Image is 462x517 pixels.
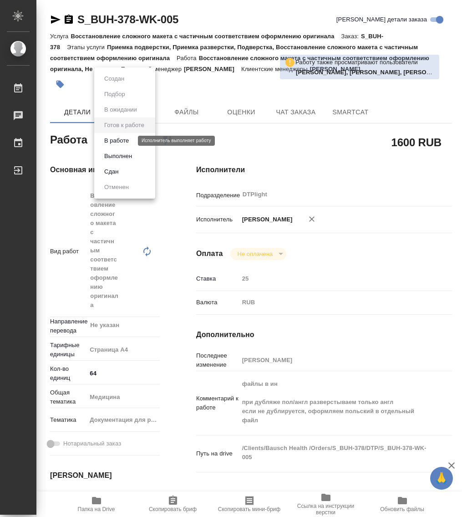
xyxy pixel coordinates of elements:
button: Сдан [102,167,121,177]
button: В ожидании [102,105,140,115]
button: Готов к работе [102,120,147,130]
button: Подбор [102,89,128,99]
button: Создан [102,74,127,84]
button: Выполнен [102,151,135,161]
button: В работе [102,136,132,146]
button: Отменен [102,182,132,192]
